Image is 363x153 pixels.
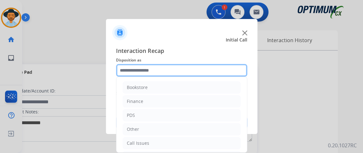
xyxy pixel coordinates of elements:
[112,25,127,40] img: contactIcon
[116,46,247,56] span: Interaction Recap
[226,37,247,43] span: Initial Call
[127,140,149,146] div: Call Issues
[127,98,143,105] div: Finance
[328,142,357,149] p: 0.20.1027RC
[127,126,139,132] div: Other
[127,84,148,91] div: Bookstore
[127,112,135,118] div: PDS
[116,56,247,64] span: Disposition as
